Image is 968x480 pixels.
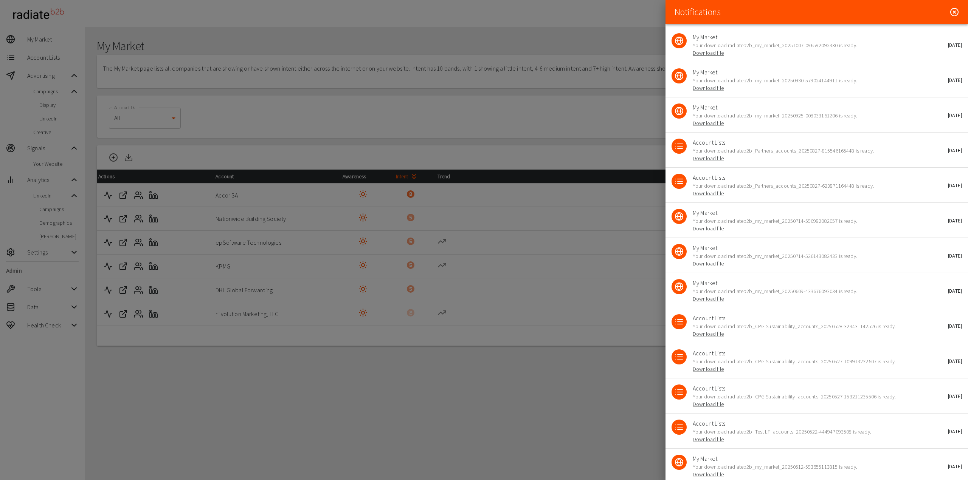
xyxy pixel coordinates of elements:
span: [DATE] [948,218,962,224]
p: Your download radiateb2b_CPG Sustainability_accounts_20250527-153211235506 is ready. [693,393,950,408]
span: [DATE] [948,429,962,434]
span: [DATE] [948,324,962,329]
span: Account Lists [693,138,950,147]
p: Your download radiateb2b_Test LF_accounts_20250522-444947093508 is ready. [693,428,950,443]
span: My Market [693,68,950,77]
a: Download file [693,85,724,91]
a: Download file [693,260,724,267]
p: Your download radiateb2b_my_market_20250714-590982082057 is ready. [693,217,950,232]
p: Your download radiateb2b_Partners_accounts_20250827-623871164448 is ready. [693,182,950,197]
a: Download file [693,49,724,56]
a: Download file [693,330,724,337]
span: My Market [693,454,950,463]
span: [DATE] [948,289,962,294]
p: Your download radiateb2b_my_market_20250925-008033161206 is ready. [693,112,950,127]
span: My Market [693,278,950,287]
p: Your download radiateb2b_my_market_20251007-096592092330 is ready. [693,42,950,57]
a: Download file [693,366,724,372]
h2: Notifications [675,7,720,18]
a: Download file [693,471,724,478]
a: Download file [693,155,724,162]
p: Your download radiateb2b_CPG Sustainability_accounts_20250528-323431142526 is ready. [693,323,950,338]
span: [DATE] [948,253,962,259]
a: Download file [693,225,724,232]
span: Account Lists [693,313,950,323]
span: Account Lists [693,419,950,428]
span: [DATE] [948,394,962,399]
p: Your download radiateb2b_my_market_20250512-593655113815 is ready. [693,463,950,478]
a: Download file [693,401,724,407]
a: Download file [693,436,724,443]
span: My Market [693,243,950,252]
span: [DATE] [948,113,962,118]
span: [DATE] [948,359,962,364]
span: [DATE] [948,43,962,48]
a: Download file [693,120,724,127]
p: Your download radiateb2b_Partners_accounts_20250827-815546165448 is ready. [693,147,950,162]
span: Account Lists [693,384,950,393]
a: Download file [693,190,724,197]
span: My Market [693,103,950,112]
p: Your download radiateb2b_my_market_20250714-526143082433 is ready. [693,252,950,267]
span: [DATE] [948,183,962,188]
span: Account Lists [693,173,950,182]
span: [DATE] [948,78,962,83]
span: Account Lists [693,349,950,358]
p: Your download radiateb2b_my_market_20250609-433676093034 is ready. [693,287,950,303]
span: My Market [693,32,950,42]
span: My Market [693,208,950,217]
span: [DATE] [948,148,962,153]
p: Your download radiateb2b_CPG Sustainability_accounts_20250527-109913232607 is ready. [693,358,950,373]
span: [DATE] [948,464,962,469]
p: Your download radiateb2b_my_market_20250930-579024144911 is ready. [693,77,950,92]
a: Download file [693,295,724,302]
